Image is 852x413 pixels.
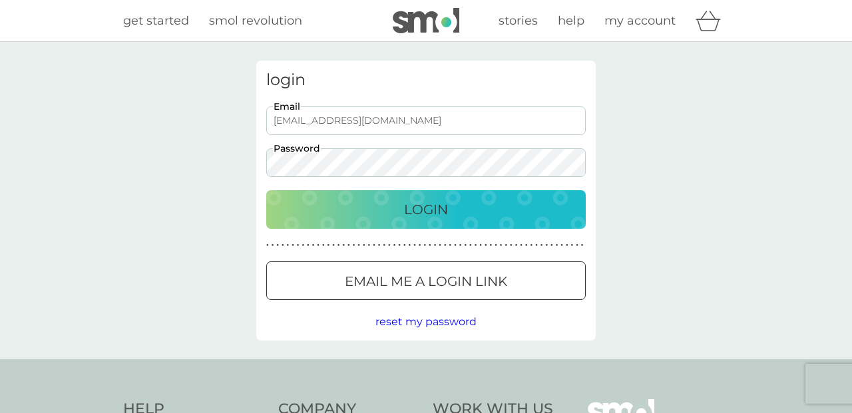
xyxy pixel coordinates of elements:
[434,242,437,249] p: ●
[287,242,290,249] p: ●
[368,242,371,249] p: ●
[393,242,396,249] p: ●
[479,242,482,249] p: ●
[322,242,325,249] p: ●
[378,242,381,249] p: ●
[571,242,574,249] p: ●
[332,242,335,249] p: ●
[520,242,523,249] p: ●
[490,242,493,249] p: ●
[292,242,294,249] p: ●
[123,11,189,31] a: get started
[337,242,340,249] p: ●
[307,242,310,249] p: ●
[604,13,676,28] span: my account
[363,242,365,249] p: ●
[444,242,447,249] p: ●
[266,190,586,229] button: Login
[454,242,457,249] p: ●
[464,242,467,249] p: ●
[375,315,477,328] span: reset my password
[604,11,676,31] a: my account
[266,242,269,249] p: ●
[282,242,284,249] p: ●
[475,242,477,249] p: ●
[209,11,302,31] a: smol revolution
[499,13,538,28] span: stories
[312,242,315,249] p: ●
[266,70,586,90] h3: login
[558,11,584,31] a: help
[540,242,543,249] p: ●
[531,242,533,249] p: ●
[272,242,274,249] p: ●
[123,13,189,28] span: get started
[342,242,345,249] p: ●
[525,242,528,249] p: ●
[459,242,462,249] p: ●
[317,242,319,249] p: ●
[388,242,391,249] p: ●
[383,242,385,249] p: ●
[327,242,330,249] p: ●
[409,242,411,249] p: ●
[404,199,448,220] p: Login
[469,242,472,249] p: ●
[302,242,304,249] p: ●
[439,242,441,249] p: ●
[357,242,360,249] p: ●
[345,271,507,292] p: Email me a login link
[413,242,416,249] p: ●
[276,242,279,249] p: ●
[266,261,586,300] button: Email me a login link
[353,242,355,249] p: ●
[558,13,584,28] span: help
[535,242,538,249] p: ●
[550,242,553,249] p: ●
[485,242,487,249] p: ●
[499,11,538,31] a: stories
[556,242,558,249] p: ●
[510,242,513,249] p: ●
[419,242,421,249] p: ●
[566,242,568,249] p: ●
[373,242,375,249] p: ●
[696,7,729,34] div: basket
[505,242,507,249] p: ●
[576,242,578,249] p: ●
[515,242,518,249] p: ●
[375,313,477,331] button: reset my password
[423,242,426,249] p: ●
[429,242,431,249] p: ●
[495,242,497,249] p: ●
[560,242,563,249] p: ●
[297,242,300,249] p: ●
[403,242,406,249] p: ●
[581,242,584,249] p: ●
[398,242,401,249] p: ●
[545,242,548,249] p: ●
[393,8,459,33] img: smol
[209,13,302,28] span: smol revolution
[449,242,452,249] p: ●
[347,242,350,249] p: ●
[500,242,503,249] p: ●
